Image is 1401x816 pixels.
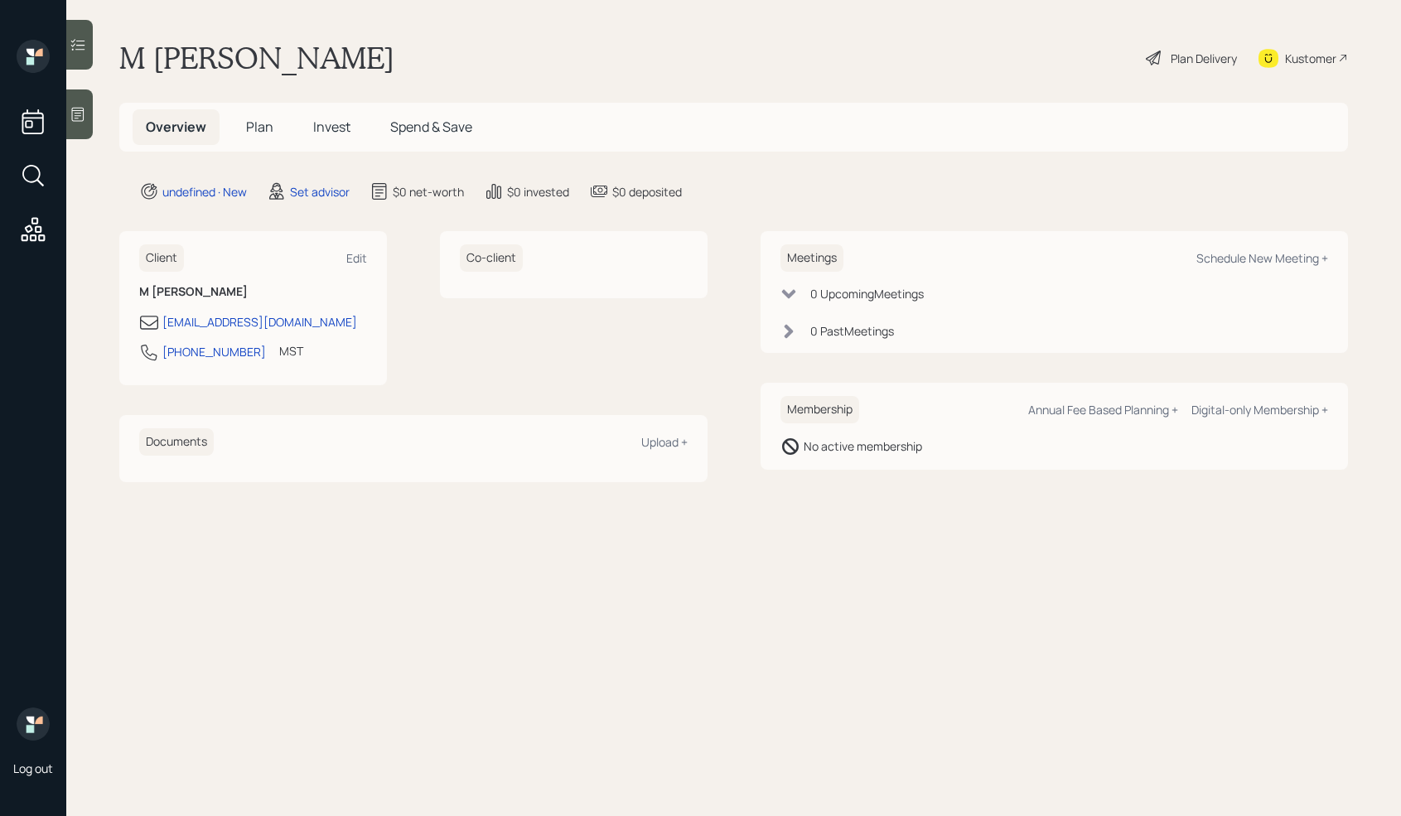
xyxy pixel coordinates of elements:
[119,40,394,76] h1: M [PERSON_NAME]
[393,183,464,200] div: $0 net-worth
[641,434,688,450] div: Upload +
[507,183,569,200] div: $0 invested
[1191,402,1328,418] div: Digital-only Membership +
[139,244,184,272] h6: Client
[139,428,214,456] h6: Documents
[390,118,472,136] span: Spend & Save
[146,118,206,136] span: Overview
[1171,50,1237,67] div: Plan Delivery
[346,250,367,266] div: Edit
[1196,250,1328,266] div: Schedule New Meeting +
[162,343,266,360] div: [PHONE_NUMBER]
[804,437,922,455] div: No active membership
[290,183,350,200] div: Set advisor
[780,396,859,423] h6: Membership
[139,285,367,299] h6: M [PERSON_NAME]
[17,707,50,741] img: retirable_logo.png
[162,183,247,200] div: undefined · New
[313,118,350,136] span: Invest
[780,244,843,272] h6: Meetings
[1285,50,1336,67] div: Kustomer
[612,183,682,200] div: $0 deposited
[13,760,53,776] div: Log out
[246,118,273,136] span: Plan
[162,313,357,331] div: [EMAIL_ADDRESS][DOMAIN_NAME]
[810,322,894,340] div: 0 Past Meeting s
[279,342,303,360] div: MST
[460,244,523,272] h6: Co-client
[1028,402,1178,418] div: Annual Fee Based Planning +
[810,285,924,302] div: 0 Upcoming Meeting s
